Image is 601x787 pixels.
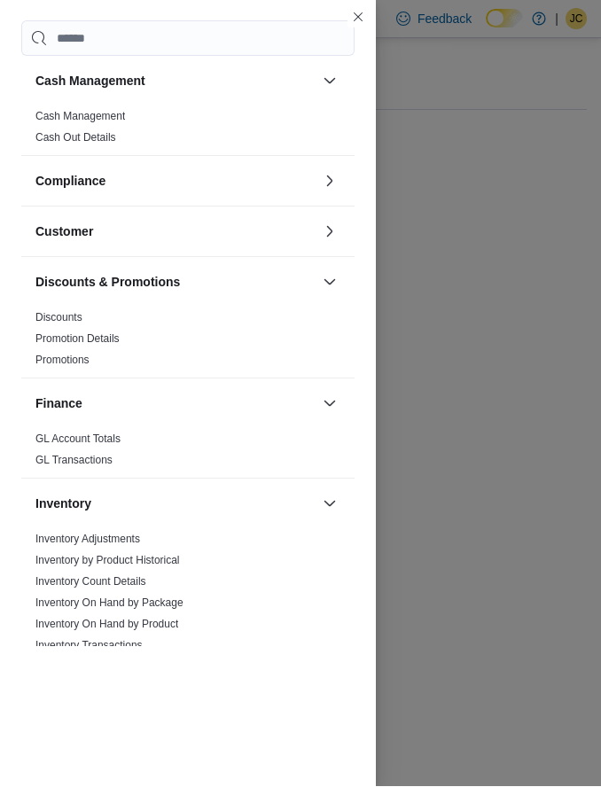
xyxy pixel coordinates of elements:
[35,132,116,144] a: Cash Out Details
[347,7,369,28] button: Close this dialog
[319,272,340,293] button: Discounts & Promotions
[35,355,90,367] a: Promotions
[35,111,125,123] a: Cash Management
[319,222,340,243] button: Customer
[35,455,113,467] a: GL Transactions
[35,395,316,413] button: Finance
[35,433,121,446] a: GL Account Totals
[21,308,355,378] div: Discounts & Promotions
[35,312,82,324] a: Discounts
[35,73,145,90] h3: Cash Management
[21,429,355,479] div: Finance
[35,333,120,346] a: Promotion Details
[319,494,340,515] button: Inventory
[319,171,340,192] button: Compliance
[35,223,316,241] button: Customer
[35,597,183,610] a: Inventory On Hand by Package
[35,640,143,652] a: Inventory Transactions
[35,534,140,546] a: Inventory Adjustments
[35,576,146,588] a: Inventory Count Details
[35,495,316,513] button: Inventory
[35,555,180,567] a: Inventory by Product Historical
[35,73,316,90] button: Cash Management
[35,223,93,241] h3: Customer
[35,173,105,191] h3: Compliance
[35,173,316,191] button: Compliance
[35,395,82,413] h3: Finance
[21,106,355,156] div: Cash Management
[35,495,91,513] h3: Inventory
[319,393,340,415] button: Finance
[35,274,316,292] button: Discounts & Promotions
[35,619,178,631] a: Inventory On Hand by Product
[319,71,340,92] button: Cash Management
[35,274,180,292] h3: Discounts & Promotions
